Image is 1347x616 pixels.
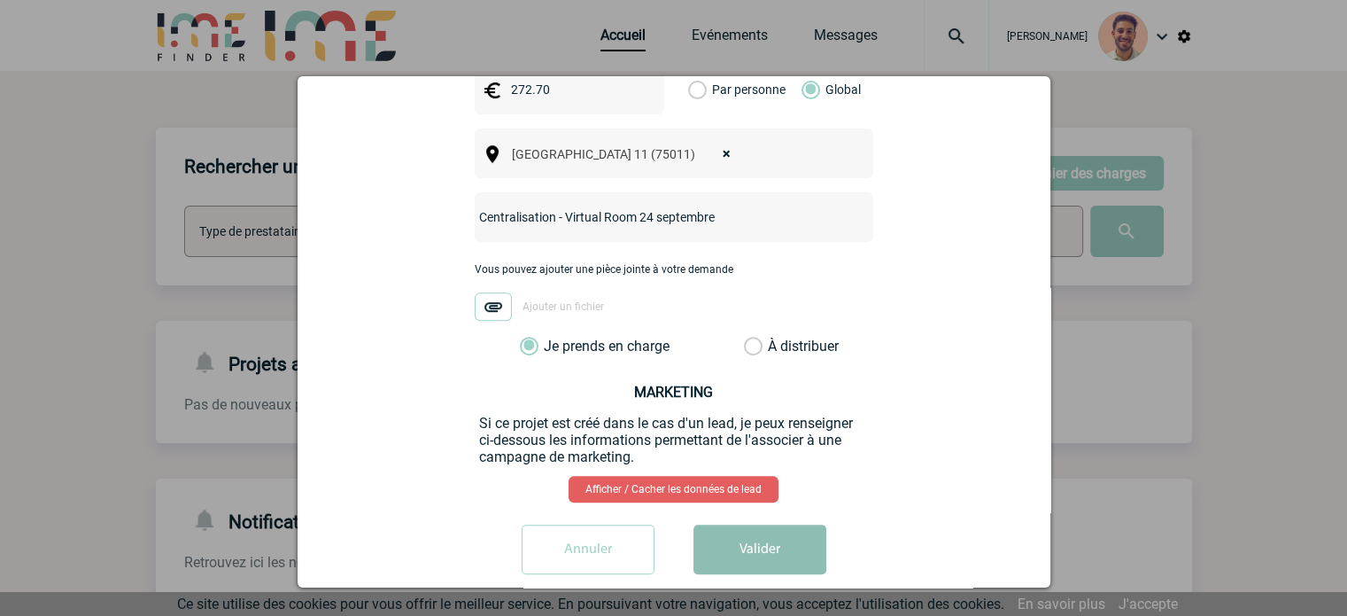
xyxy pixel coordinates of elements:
[693,525,826,574] button: Valider
[523,301,604,314] span: Ajouter un fichier
[723,142,731,167] span: ×
[505,142,748,167] span: Paris 11 (75011)
[801,65,813,114] label: Global
[475,263,873,276] p: Vous pouvez ajouter une pièce jointe à votre demande
[569,476,778,503] a: Afficher / Cacher les données de lead
[479,415,869,465] p: Si ce projet est créé dans le cas d'un lead, je peux renseigner ci-dessous les informations perme...
[475,206,826,229] input: Nom de l'événement
[522,525,654,574] input: Annuler
[507,78,629,101] input: Budget HT
[688,65,708,114] label: Par personne
[520,338,550,355] label: Je prends en charge
[479,384,869,401] h3: MARKETING
[744,338,763,355] label: À distribuer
